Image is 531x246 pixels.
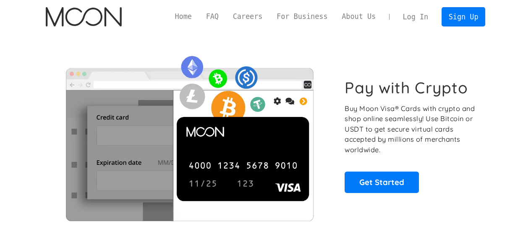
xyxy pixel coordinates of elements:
a: FAQ [199,11,226,22]
a: Log In [396,8,435,26]
a: Sign Up [442,7,485,26]
h1: Pay with Crypto [345,78,468,97]
a: Home [168,11,199,22]
img: Moon Cards let you spend your crypto anywhere Visa is accepted. [46,50,333,221]
a: home [46,7,122,26]
a: About Us [335,11,383,22]
p: Buy Moon Visa® Cards with crypto and shop online seamlessly! Use Bitcoin or USDT to get secure vi... [345,103,476,155]
a: For Business [269,11,335,22]
img: Moon Logo [46,7,122,26]
a: Get Started [345,172,419,193]
a: Careers [226,11,269,22]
